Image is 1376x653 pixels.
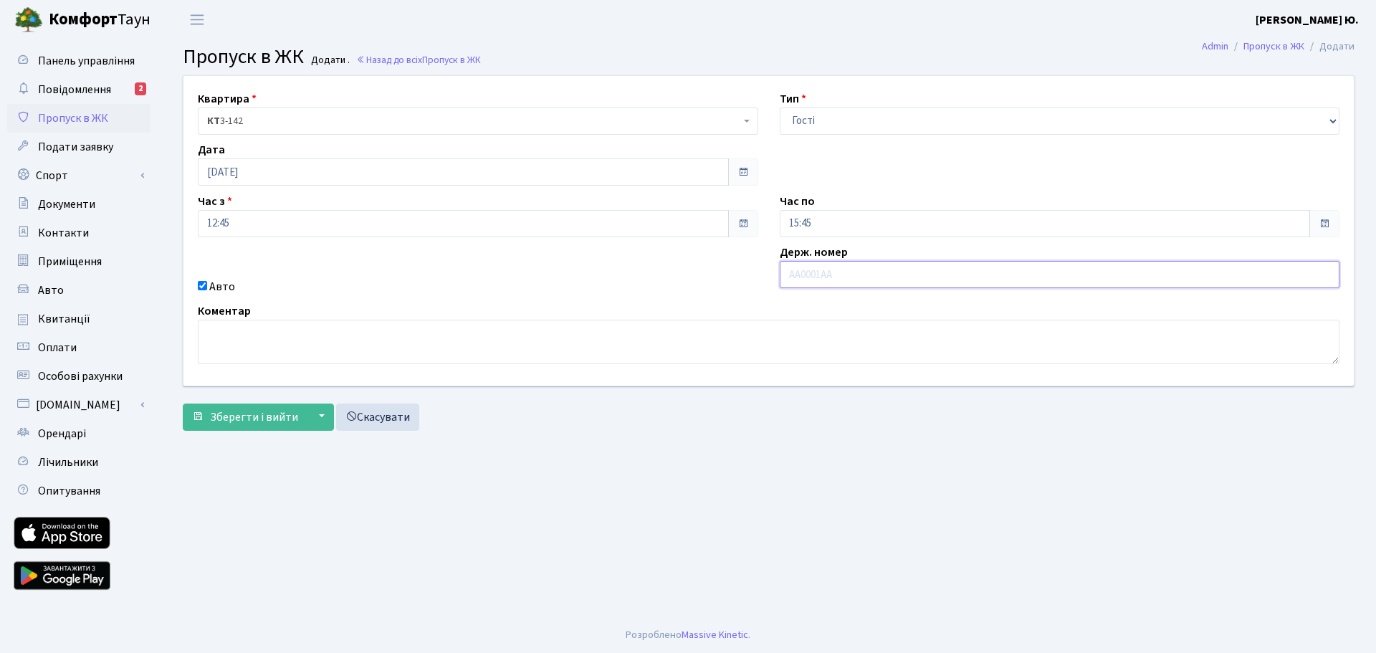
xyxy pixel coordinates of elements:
a: Скасувати [336,404,419,431]
a: Лічильники [7,448,150,477]
label: Дата [198,141,225,158]
small: Додати . [308,54,350,67]
span: Авто [38,282,64,298]
span: Квитанції [38,311,90,327]
a: Massive Kinetic [682,627,748,642]
button: Зберегти і вийти [183,404,307,431]
a: Орендарі [7,419,150,448]
span: Панель управління [38,53,135,69]
span: Пропуск в ЖК [422,53,481,67]
nav: breadcrumb [1180,32,1376,62]
a: [PERSON_NAME] Ю. [1256,11,1359,29]
span: <b>КТ</b>&nbsp;&nbsp;&nbsp;&nbsp;3-142 [198,108,758,135]
a: Документи [7,190,150,219]
a: Контакти [7,219,150,247]
label: Квартира [198,90,257,108]
span: Контакти [38,225,89,241]
a: Пропуск в ЖК [1243,39,1304,54]
div: 2 [135,82,146,95]
span: <b>КТ</b>&nbsp;&nbsp;&nbsp;&nbsp;3-142 [207,114,740,128]
label: Час з [198,193,232,210]
span: Приміщення [38,254,102,270]
label: Коментар [198,302,251,320]
a: Панель управління [7,47,150,75]
li: Додати [1304,39,1354,54]
b: Комфорт [49,8,118,31]
span: Пропуск в ЖК [183,42,304,71]
a: Квитанції [7,305,150,333]
span: Оплати [38,340,77,356]
span: Подати заявку [38,139,113,155]
b: КТ [207,114,220,128]
a: Admin [1202,39,1228,54]
span: Опитування [38,483,100,499]
input: AA0001AA [780,261,1340,288]
span: Повідомлення [38,82,111,97]
a: Повідомлення2 [7,75,150,104]
span: Зберегти і вийти [210,409,298,425]
b: [PERSON_NAME] Ю. [1256,12,1359,28]
div: Розроблено . [626,627,750,643]
a: Приміщення [7,247,150,276]
label: Тип [780,90,806,108]
label: Час по [780,193,815,210]
a: Особові рахунки [7,362,150,391]
span: Таун [49,8,150,32]
a: Пропуск в ЖК [7,104,150,133]
a: Подати заявку [7,133,150,161]
img: logo.png [14,6,43,34]
a: [DOMAIN_NAME] [7,391,150,419]
button: Переключити навігацію [179,8,215,32]
a: Спорт [7,161,150,190]
span: Документи [38,196,95,212]
label: Авто [209,278,235,295]
span: Особові рахунки [38,368,123,384]
span: Пропуск в ЖК [38,110,108,126]
a: Авто [7,276,150,305]
span: Лічильники [38,454,98,470]
a: Опитування [7,477,150,505]
span: Орендарі [38,426,86,442]
label: Держ. номер [780,244,848,261]
a: Оплати [7,333,150,362]
a: Назад до всіхПропуск в ЖК [356,53,481,67]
